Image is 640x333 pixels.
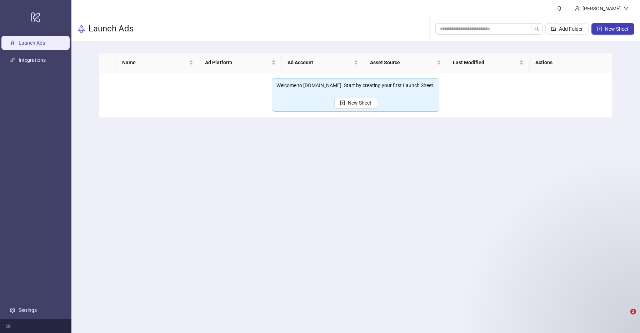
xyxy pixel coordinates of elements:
[116,53,199,72] th: Name
[545,23,589,35] button: Add Folder
[89,23,134,35] h3: Launch Ads
[534,26,539,31] span: search
[199,53,282,72] th: Ad Platform
[276,81,435,89] div: Welcome to [DOMAIN_NAME]. Start by creating your first Launch Sheet.
[122,59,187,66] span: Name
[447,53,530,72] th: Last Modified
[616,309,633,326] iframe: Intercom live chat
[624,6,629,11] span: down
[580,5,624,12] div: [PERSON_NAME]
[19,307,37,313] a: Settings
[287,59,352,66] span: Ad Account
[559,26,583,32] span: Add Folder
[453,59,518,66] span: Last Modified
[334,97,377,109] button: New Sheet
[364,53,447,72] th: Asset Source
[575,6,580,11] span: user
[551,26,556,31] span: folder-add
[557,6,562,11] span: bell
[19,40,45,46] a: Launch Ads
[605,26,629,32] span: New Sheet
[19,57,46,63] a: Integrations
[282,53,364,72] th: Ad Account
[370,59,435,66] span: Asset Source
[348,100,371,106] span: New Sheet
[597,26,602,31] span: plus-square
[6,323,11,328] span: menu-fold
[530,53,612,72] th: Actions
[205,59,270,66] span: Ad Platform
[630,309,636,314] span: 2
[340,100,345,105] span: plus-square
[591,23,634,35] button: New Sheet
[77,25,86,33] span: rocket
